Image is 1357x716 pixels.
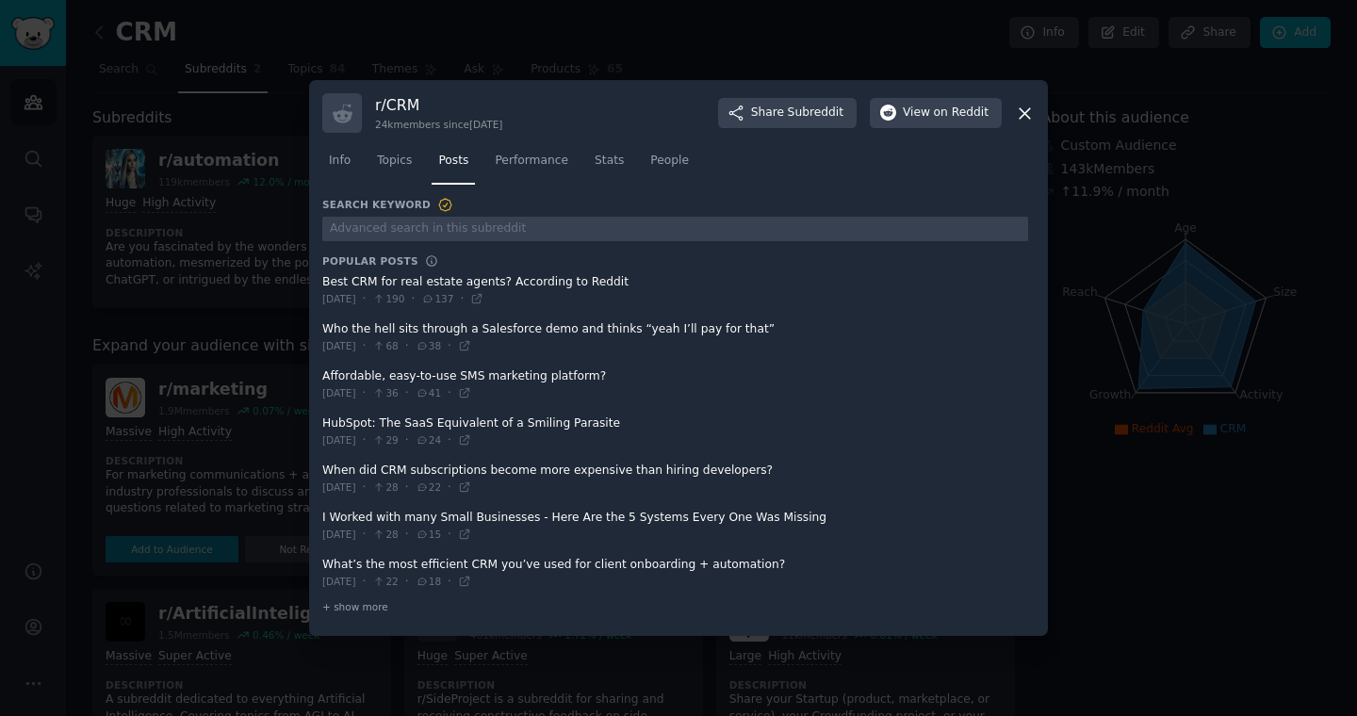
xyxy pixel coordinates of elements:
span: 22 [416,480,441,494]
span: 38 [416,339,441,352]
span: · [405,480,409,496]
div: 24k members since [DATE] [375,118,502,131]
span: · [363,338,367,355]
a: Topics [370,146,418,185]
span: View [903,105,989,122]
span: Topics [377,153,412,170]
span: Info [329,153,351,170]
span: People [650,153,689,170]
span: + show more [322,600,388,613]
button: ShareSubreddit [718,98,857,128]
span: · [448,385,451,402]
input: Advanced search in this subreddit [322,217,1028,242]
a: People [644,146,695,185]
span: · [405,527,409,544]
span: [DATE] [322,292,356,305]
span: [DATE] [322,386,356,399]
span: [DATE] [322,575,356,588]
a: Performance [488,146,575,185]
span: Stats [595,153,624,170]
span: 36 [372,386,398,399]
button: Viewon Reddit [870,98,1002,128]
span: · [363,385,367,402]
span: · [448,480,451,496]
span: · [460,291,464,308]
span: Share [751,105,843,122]
span: · [448,432,451,449]
span: [DATE] [322,433,356,447]
span: 29 [372,433,398,447]
h3: r/ CRM [375,95,502,115]
span: [DATE] [322,480,356,494]
span: · [363,291,367,308]
span: 28 [372,480,398,494]
span: [DATE] [322,528,356,541]
span: · [411,291,415,308]
span: [DATE] [322,339,356,352]
span: · [448,527,451,544]
h3: Search Keyword [322,197,454,214]
h3: Popular Posts [322,254,418,268]
a: Stats [588,146,630,185]
span: · [448,574,451,591]
span: · [448,338,451,355]
span: · [405,432,409,449]
span: · [405,385,409,402]
span: Posts [438,153,468,170]
span: on Reddit [934,105,989,122]
span: 28 [372,528,398,541]
span: · [363,574,367,591]
span: · [405,338,409,355]
span: Performance [495,153,568,170]
span: 41 [416,386,441,399]
span: 190 [372,292,404,305]
span: · [363,527,367,544]
a: Posts [432,146,475,185]
span: 22 [372,575,398,588]
span: Subreddit [788,105,843,122]
span: 68 [372,339,398,352]
span: · [363,432,367,449]
span: 18 [416,575,441,588]
span: 137 [421,292,453,305]
span: 24 [416,433,441,447]
a: Info [322,146,357,185]
span: 15 [416,528,441,541]
span: · [363,480,367,496]
span: · [405,574,409,591]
